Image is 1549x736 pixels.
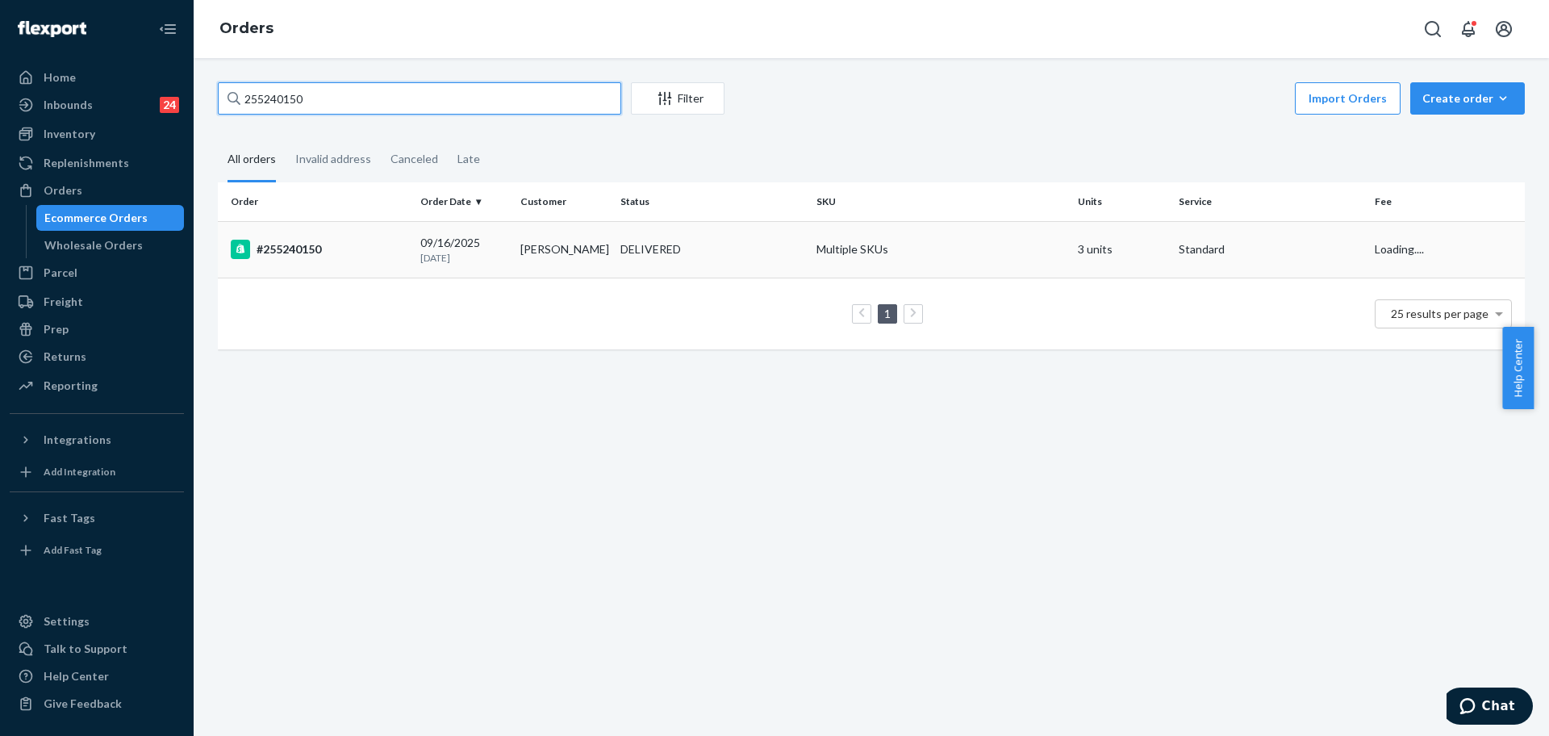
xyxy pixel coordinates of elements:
td: [PERSON_NAME] [514,221,614,278]
div: 09/16/2025 [420,235,507,265]
button: Give Feedback [10,691,184,717]
div: All orders [228,138,276,182]
div: Replenishments [44,155,129,171]
div: Wholesale Orders [44,237,143,253]
a: Parcel [10,260,184,286]
div: #255240150 [231,240,407,259]
a: Replenishments [10,150,184,176]
a: Orders [219,19,273,37]
div: Customer [520,194,607,208]
span: 25 results per page [1391,307,1488,320]
a: Help Center [10,663,184,689]
div: Create order [1422,90,1513,107]
div: Orders [44,182,82,199]
a: Freight [10,289,184,315]
a: Settings [10,608,184,634]
div: Filter [632,90,724,107]
a: Prep [10,316,184,342]
button: Create order [1410,82,1525,115]
div: Canceled [390,138,438,180]
div: Add Fast Tag [44,543,102,557]
div: DELIVERED [620,241,681,257]
a: Reporting [10,373,184,399]
th: Order Date [414,182,514,221]
a: Home [10,65,184,90]
a: Orders [10,178,184,203]
input: Search orders [218,82,621,115]
a: Add Integration [10,459,184,485]
th: Service [1172,182,1368,221]
div: 24 [160,97,179,113]
div: Fast Tags [44,510,95,526]
div: Returns [44,349,86,365]
div: Freight [44,294,83,310]
a: Returns [10,344,184,370]
iframe: Opens a widget where you can chat to one of our agents [1447,688,1533,728]
button: Help Center [1502,327,1534,409]
div: Talk to Support [44,641,127,657]
button: Open account menu [1488,13,1520,45]
button: Open notifications [1452,13,1484,45]
div: Home [44,69,76,86]
th: Units [1071,182,1171,221]
button: Filter [631,82,724,115]
a: Inventory [10,121,184,147]
a: Inbounds24 [10,92,184,118]
div: Ecommerce Orders [44,210,148,226]
th: Fee [1368,182,1525,221]
th: SKU [810,182,1071,221]
button: Open Search Box [1417,13,1449,45]
p: Standard [1179,241,1362,257]
td: 3 units [1071,221,1171,278]
div: Invalid address [295,138,371,180]
div: Parcel [44,265,77,281]
img: Flexport logo [18,21,86,37]
th: Order [218,182,414,221]
div: Late [457,138,480,180]
button: Import Orders [1295,82,1401,115]
button: Talk to Support [10,636,184,662]
a: Add Fast Tag [10,537,184,563]
button: Fast Tags [10,505,184,531]
p: [DATE] [420,251,507,265]
button: Close Navigation [152,13,184,45]
a: Page 1 is your current page [881,307,894,320]
a: Ecommerce Orders [36,205,185,231]
a: Wholesale Orders [36,232,185,258]
div: Prep [44,321,69,337]
div: Give Feedback [44,696,122,712]
div: Add Integration [44,465,115,479]
div: Integrations [44,432,111,448]
div: Inventory [44,126,95,142]
div: Settings [44,613,90,629]
div: Reporting [44,378,98,394]
td: Loading.... [1368,221,1525,278]
div: Inbounds [44,97,93,113]
td: Multiple SKUs [810,221,1071,278]
th: Status [614,182,810,221]
button: Integrations [10,427,184,453]
ol: breadcrumbs [207,6,286,52]
div: Help Center [44,668,109,684]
